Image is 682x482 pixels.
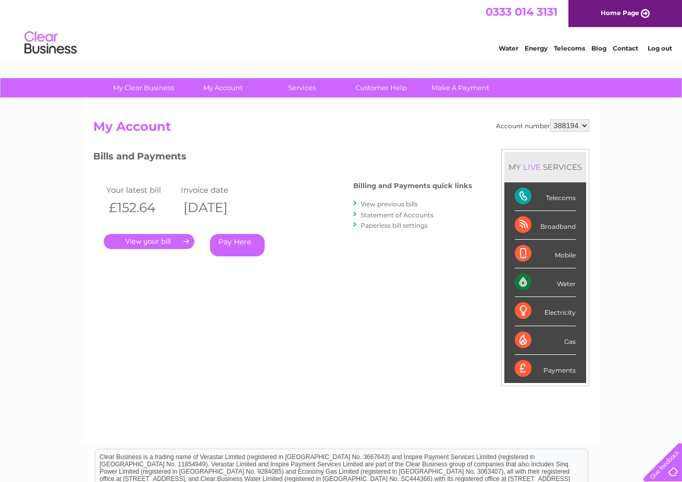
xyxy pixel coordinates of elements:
a: My Clear Business [101,78,187,97]
a: My Account [180,78,266,97]
div: MY SERVICES [504,152,586,182]
div: LIVE [521,162,543,172]
div: Account number [496,119,589,132]
a: Statement of Accounts [361,211,433,219]
a: . [104,234,194,249]
div: Telecoms [515,182,576,211]
div: Mobile [515,240,576,268]
div: Electricity [515,297,576,326]
div: Gas [515,326,576,355]
a: 0333 014 3131 [486,5,557,18]
a: Log out [648,44,672,52]
div: Water [515,268,576,297]
a: Blog [591,44,606,52]
h4: Billing and Payments quick links [353,182,472,190]
div: Clear Business is a trading name of Verastar Limited (registered in [GEOGRAPHIC_DATA] No. 3667643... [95,6,588,51]
a: Energy [525,44,548,52]
a: Services [259,78,345,97]
a: Pay Here [210,234,265,256]
a: Make A Payment [417,78,503,97]
a: Contact [613,44,638,52]
h3: Bills and Payments [93,149,472,167]
div: Broadband [515,211,576,240]
h2: My Account [93,119,589,139]
a: Water [499,44,518,52]
a: View previous bills [361,200,418,208]
img: logo.png [24,27,77,59]
a: Paperless bill settings [361,221,428,229]
td: Your latest bill [104,183,179,197]
a: Telecoms [554,44,585,52]
th: £152.64 [104,197,179,218]
a: Customer Help [338,78,424,97]
div: Payments [515,355,576,383]
th: [DATE] [178,197,253,218]
td: Invoice date [178,183,253,197]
